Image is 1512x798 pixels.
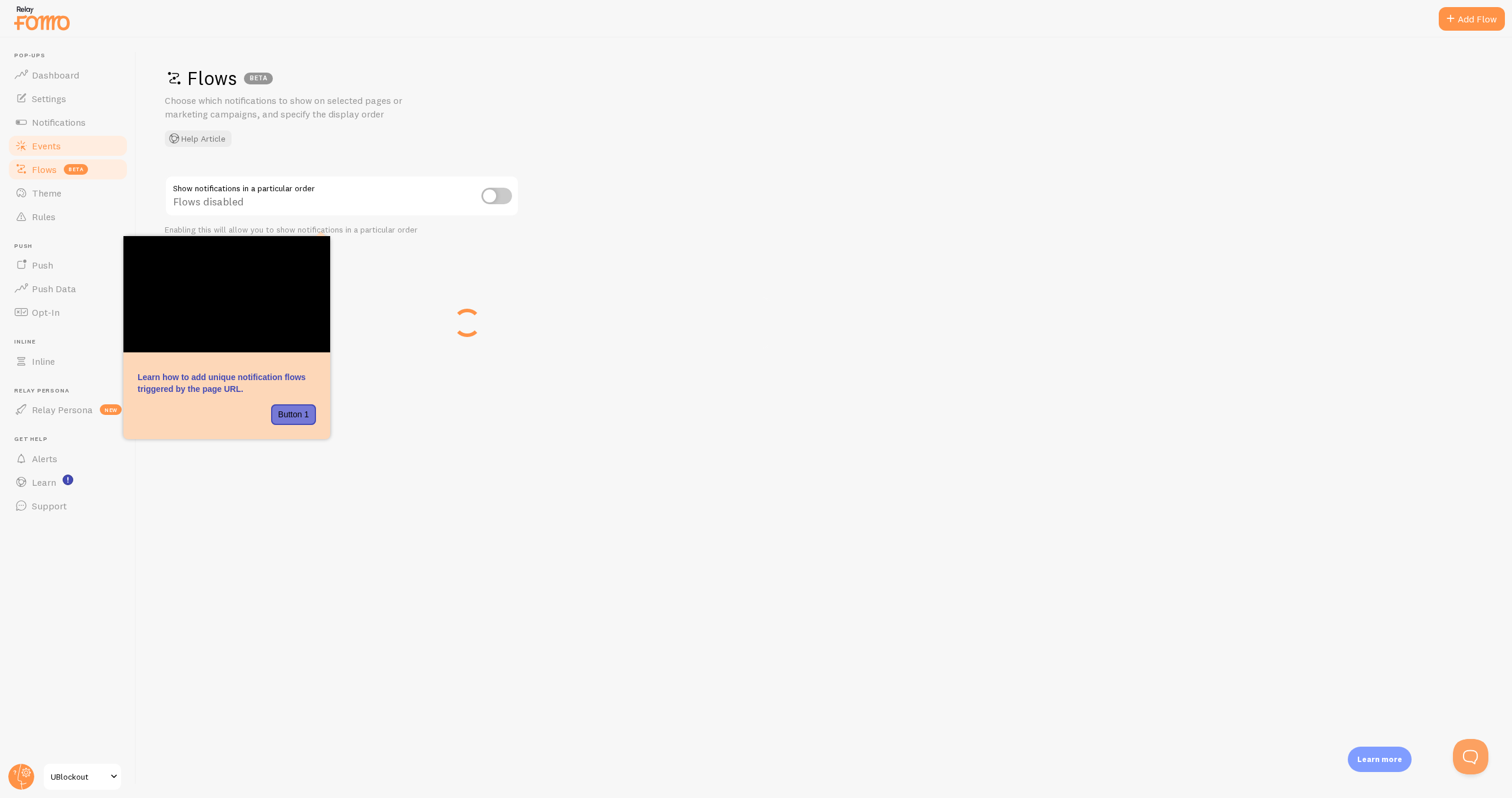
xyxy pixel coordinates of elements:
span: Notifications [32,116,86,128]
p: Learn how to add unique notification flows triggered by the page URL. [138,371,316,395]
a: Notifications [7,110,129,134]
span: Inline [32,355,55,367]
a: Flows beta [7,158,129,181]
button: Button 1 [271,404,316,426]
span: Push Data [32,283,76,295]
a: Opt-In [7,300,129,324]
img: fomo-relay-logo-orange.svg [12,3,71,33]
span: Push [32,259,53,271]
span: UBlockout [51,770,107,784]
a: Push [7,253,129,277]
div: BETA [244,73,273,84]
a: Push Data [7,277,129,300]
span: Rules [32,211,56,223]
span: Pop-ups [14,52,129,60]
a: Rules [7,205,129,228]
div: Learn more [1348,747,1412,772]
svg: <p>Watch New Feature Tutorials!</p> [63,475,73,485]
span: Alerts [32,453,57,465]
span: Relay Persona [14,387,129,395]
span: new [100,404,122,415]
p: Learn more [1357,754,1402,765]
div: Enabling this will allow you to show notifications in a particular order [165,225,519,236]
span: Flows [32,163,57,175]
a: Dashboard [7,63,129,87]
span: Events [32,140,61,152]
span: Inline [14,338,129,346]
a: Relay Persona new [7,398,129,421]
iframe: Help Scout Beacon - Open [1453,739,1488,774]
span: beta [64,164,88,175]
a: Alerts [7,447,129,470]
span: Settings [32,93,66,104]
a: Support [7,494,129,518]
a: Events [7,134,129,158]
span: Relay Persona [32,404,93,416]
a: Learn [7,470,129,494]
span: Support [32,500,67,512]
a: Inline [7,349,129,373]
a: UBlockout [43,763,122,791]
h1: Flows [165,66,1477,90]
span: Theme [32,187,61,199]
span: Learn [32,476,56,488]
span: Opt-In [32,306,60,318]
a: Settings [7,87,129,110]
span: Push [14,243,129,250]
button: Help Article [165,130,232,147]
span: Get Help [14,436,129,443]
h2: Your Flows [165,264,770,282]
div: Flows disabled [165,175,519,218]
a: Theme [7,181,129,205]
span: Dashboard [32,69,79,81]
p: Choose which notifications to show on selected pages or marketing campaigns, and specify the disp... [165,94,448,121]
